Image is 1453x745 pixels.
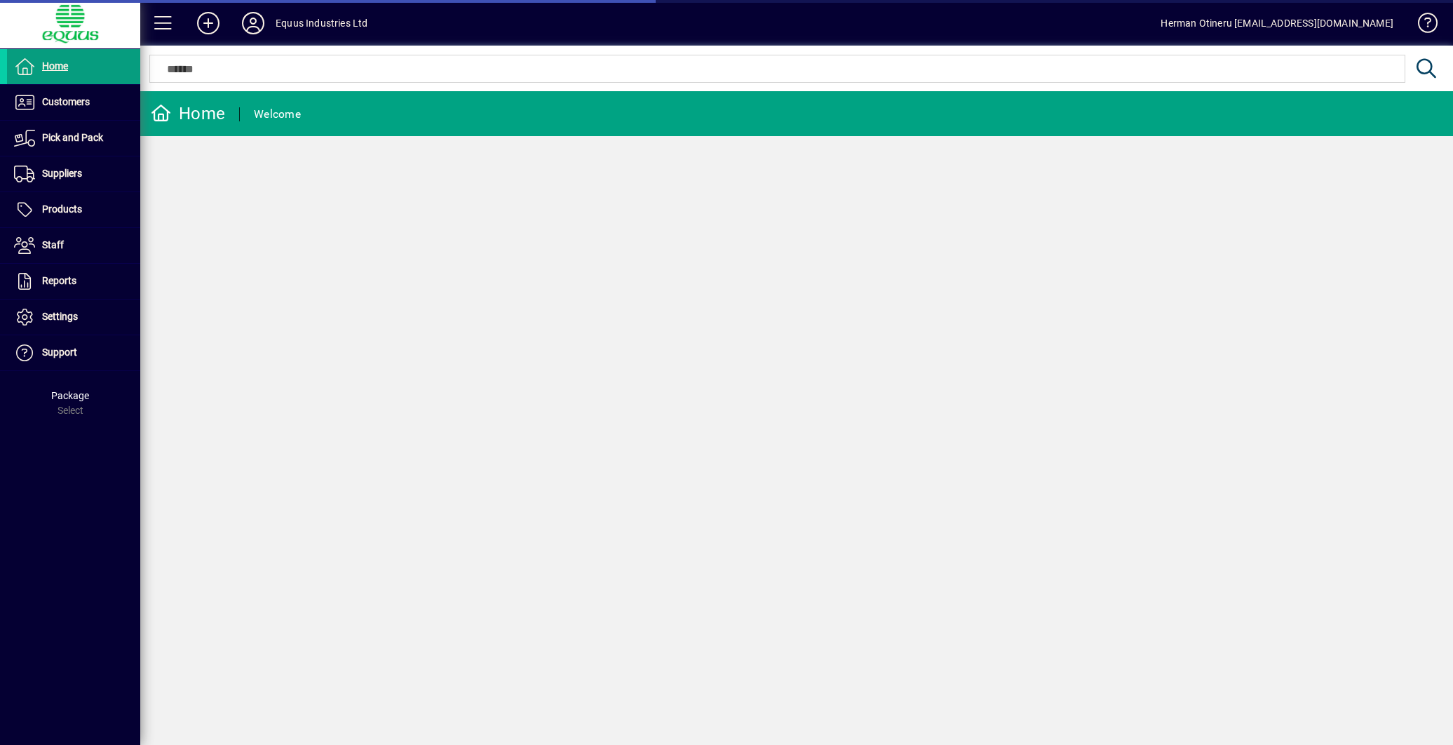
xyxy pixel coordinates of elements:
a: Support [7,335,140,370]
a: Products [7,192,140,227]
span: Pick and Pack [42,132,103,143]
a: Settings [7,300,140,335]
div: Equus Industries Ltd [276,12,368,34]
a: Pick and Pack [7,121,140,156]
button: Add [186,11,231,36]
a: Customers [7,85,140,120]
a: Knowledge Base [1407,3,1435,48]
div: Welcome [254,103,301,126]
div: Home [151,102,225,125]
a: Suppliers [7,156,140,192]
span: Support [42,347,77,358]
button: Profile [231,11,276,36]
div: Herman Otineru [EMAIL_ADDRESS][DOMAIN_NAME] [1161,12,1393,34]
span: Home [42,60,68,72]
span: Customers [42,96,90,107]
span: Settings [42,311,78,322]
a: Staff [7,228,140,263]
span: Reports [42,275,76,286]
span: Products [42,203,82,215]
span: Package [51,390,89,401]
span: Suppliers [42,168,82,179]
span: Staff [42,239,64,250]
a: Reports [7,264,140,299]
